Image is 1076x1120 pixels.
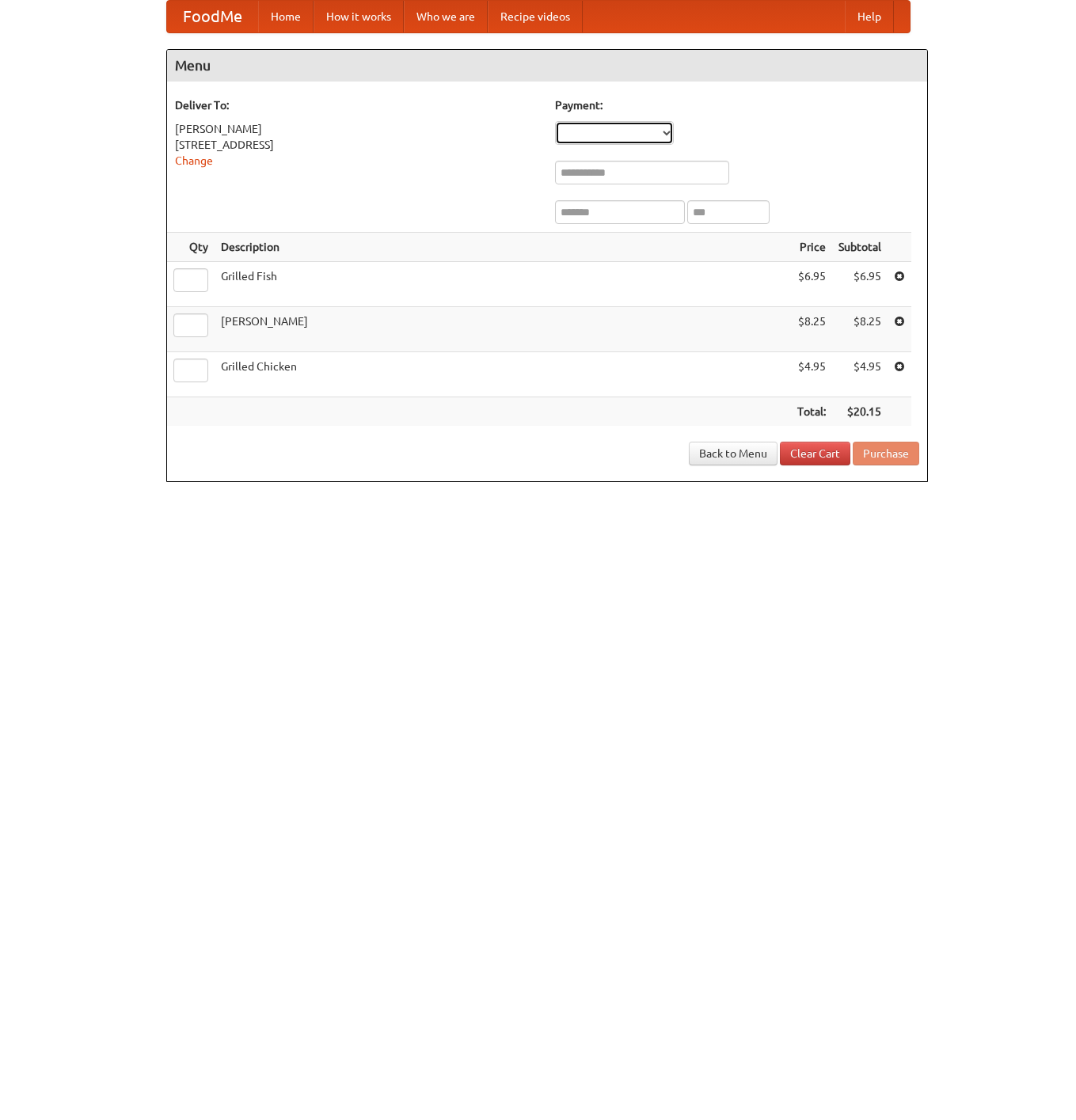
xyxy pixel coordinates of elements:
div: [PERSON_NAME] [175,121,539,137]
td: $8.25 [832,307,888,352]
td: $6.95 [832,262,888,307]
td: $8.25 [791,307,832,352]
td: $6.95 [791,262,832,307]
h5: Payment: [555,97,919,113]
button: Purchase [853,442,919,465]
th: Total: [791,397,832,427]
td: $4.95 [832,352,888,397]
a: Home [258,1,314,32]
th: Qty [167,233,215,262]
a: Clear Cart [780,442,850,465]
th: Subtotal [832,233,888,262]
td: [PERSON_NAME] [215,307,791,352]
th: Price [791,233,832,262]
a: Change [175,154,213,167]
a: Back to Menu [689,442,778,465]
h5: Deliver To: [175,97,539,113]
th: Description [215,233,791,262]
a: FoodMe [167,1,258,32]
td: Grilled Fish [215,262,791,307]
th: $20.15 [832,397,888,427]
a: How it works [314,1,404,32]
div: [STREET_ADDRESS] [175,137,539,153]
a: Recipe videos [488,1,583,32]
td: $4.95 [791,352,832,397]
a: Who we are [404,1,488,32]
a: Help [845,1,894,32]
td: Grilled Chicken [215,352,791,397]
h4: Menu [167,50,927,82]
